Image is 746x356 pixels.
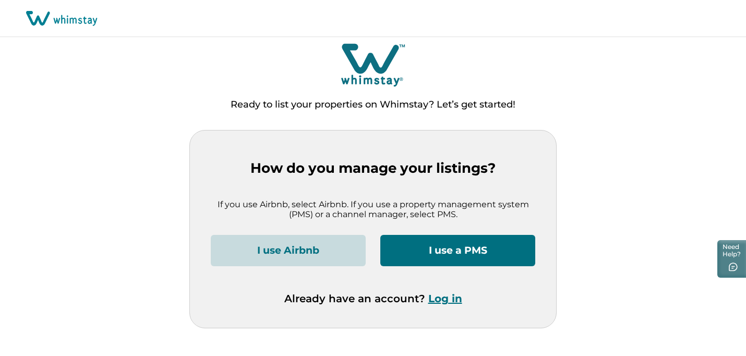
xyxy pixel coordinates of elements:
button: I use Airbnb [211,235,366,266]
p: Ready to list your properties on Whimstay? Let’s get started! [231,100,515,110]
p: Already have an account? [284,292,462,305]
button: I use a PMS [380,235,535,266]
p: How do you manage your listings? [211,160,535,176]
p: If you use Airbnb, select Airbnb. If you use a property management system (PMS) or a channel mana... [211,199,535,220]
button: Log in [428,292,462,305]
